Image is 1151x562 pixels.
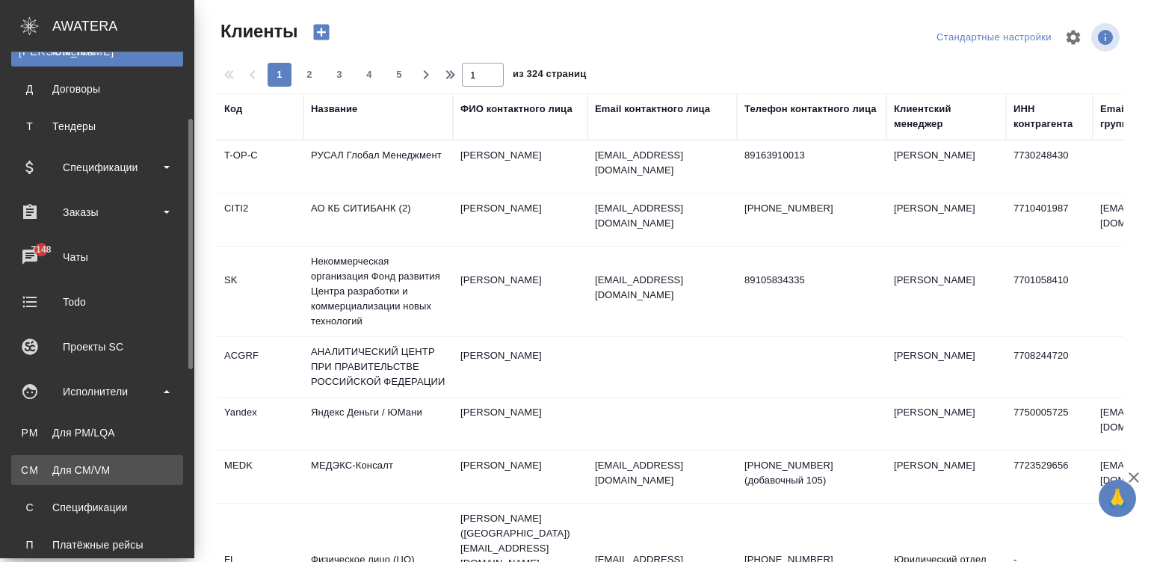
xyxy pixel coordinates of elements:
a: ППлатёжные рейсы [11,530,183,560]
td: МЕДЭКС-Консалт [303,451,453,503]
span: из 324 страниц [513,65,586,87]
a: ССпецификации [11,492,183,522]
td: 7723529656 [1006,451,1093,503]
span: 5 [387,67,411,82]
td: Яндекс Деньги / ЮМани [303,398,453,450]
td: [PERSON_NAME] [886,194,1006,246]
td: 7730248430 [1006,140,1093,193]
p: [PHONE_NUMBER] [744,201,879,216]
p: [EMAIL_ADDRESS][DOMAIN_NAME] [595,458,729,488]
td: 7710401987 [1006,194,1093,246]
p: [EMAIL_ADDRESS][DOMAIN_NAME] [595,148,729,178]
span: Клиенты [217,19,297,43]
div: Платёжные рейсы [19,537,176,552]
button: Создать [303,19,339,45]
span: 7148 [22,242,60,257]
td: Некоммерческая организация Фонд развития Центра разработки и коммерциализации новых технологий [303,247,453,336]
button: 2 [297,63,321,87]
span: Настроить таблицу [1055,19,1091,55]
a: ДДоговоры [11,74,183,104]
div: Спецификации [11,156,183,179]
td: T-OP-C [217,140,303,193]
td: [PERSON_NAME] [453,398,587,450]
td: [PERSON_NAME] [453,194,587,246]
div: Todo [11,291,183,313]
div: Клиентский менеджер [894,102,999,132]
div: Договоры [19,81,176,96]
p: [PHONE_NUMBER] (добавочный 105) [744,458,879,488]
p: 89163910013 [744,148,879,163]
td: 7708244720 [1006,341,1093,393]
td: [PERSON_NAME] [453,140,587,193]
td: [PERSON_NAME] [453,451,587,503]
a: Проекты SC [4,328,191,365]
div: Для PM/LQA [19,425,176,440]
p: [EMAIL_ADDRESS][DOMAIN_NAME] [595,201,729,231]
div: ФИО контактного лица [460,102,573,117]
td: [PERSON_NAME] [886,398,1006,450]
a: CMДля CM/VM [11,455,183,485]
a: Todo [4,283,191,321]
td: Yandex [217,398,303,450]
div: AWATERA [52,11,194,41]
div: Тендеры [19,119,176,134]
div: Заказы [11,201,183,223]
td: [PERSON_NAME] [453,341,587,393]
button: 4 [357,63,381,87]
td: [PERSON_NAME] [886,451,1006,503]
a: 7148Чаты [4,238,191,276]
span: 4 [357,67,381,82]
td: АНАЛИТИЧЕСКИЙ ЦЕНТР ПРИ ПРАВИТЕЛЬСТВЕ РОССИЙСКОЙ ФЕДЕРАЦИИ [303,337,453,397]
td: АО КБ СИТИБАНК (2) [303,194,453,246]
div: Email контактного лица [595,102,710,117]
div: Телефон контактного лица [744,102,877,117]
div: Спецификации [19,500,176,515]
a: ТТендеры [11,111,183,141]
td: SK [217,265,303,318]
td: CITI2 [217,194,303,246]
td: РУСАЛ Глобал Менеджмент [303,140,453,193]
p: 89105834335 [744,273,879,288]
div: Исполнители [11,380,183,403]
span: 3 [327,67,351,82]
button: 🙏 [1099,480,1136,517]
div: Для CM/VM [19,463,176,478]
td: [PERSON_NAME] [886,341,1006,393]
td: MEDK [217,451,303,503]
p: [EMAIL_ADDRESS][DOMAIN_NAME] [595,273,729,303]
div: Название [311,102,357,117]
td: 7750005725 [1006,398,1093,450]
div: ИНН контрагента [1013,102,1085,132]
td: [PERSON_NAME] [886,265,1006,318]
div: Код [224,102,242,117]
span: 🙏 [1105,483,1130,514]
div: Проекты SC [11,336,183,358]
button: 3 [327,63,351,87]
td: 7701058410 [1006,265,1093,318]
td: [PERSON_NAME] [453,265,587,318]
td: [PERSON_NAME] [886,140,1006,193]
a: PMДля PM/LQA [11,418,183,448]
span: Посмотреть информацию [1091,23,1123,52]
div: split button [933,26,1055,49]
div: Чаты [11,246,183,268]
button: 5 [387,63,411,87]
span: 2 [297,67,321,82]
td: ACGRF [217,341,303,393]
